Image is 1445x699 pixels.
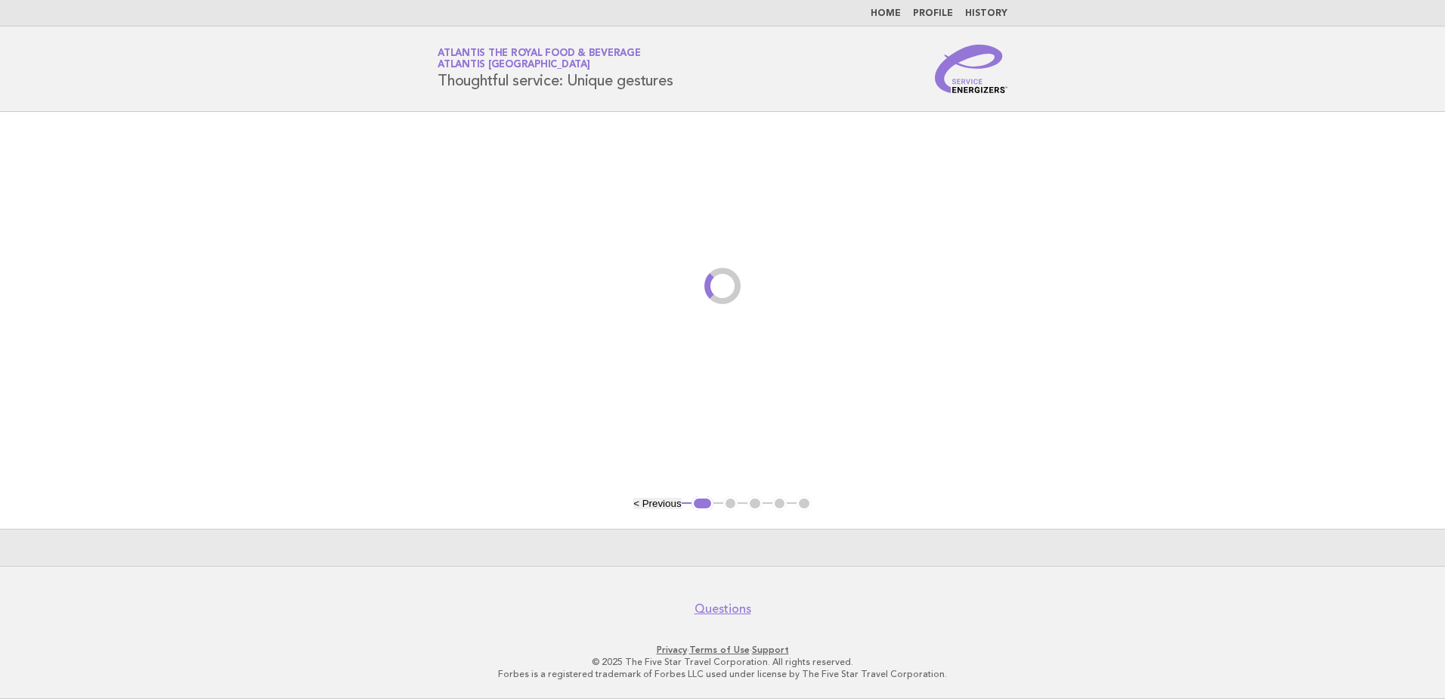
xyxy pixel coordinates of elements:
a: Support [752,645,789,655]
p: Forbes is a registered trademark of Forbes LLC used under license by The Five Star Travel Corpora... [260,668,1185,680]
a: History [965,9,1007,18]
a: Privacy [657,645,687,655]
p: · · [260,644,1185,656]
span: Atlantis [GEOGRAPHIC_DATA] [438,61,590,70]
a: Home [871,9,901,18]
p: © 2025 The Five Star Travel Corporation. All rights reserved. [260,656,1185,668]
a: Atlantis the Royal Food & BeverageAtlantis [GEOGRAPHIC_DATA] [438,48,641,70]
a: Profile [913,9,953,18]
a: Terms of Use [689,645,750,655]
img: Service Energizers [935,45,1007,93]
h1: Thoughtful service: Unique gestures [438,49,673,89]
a: Questions [695,601,751,617]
